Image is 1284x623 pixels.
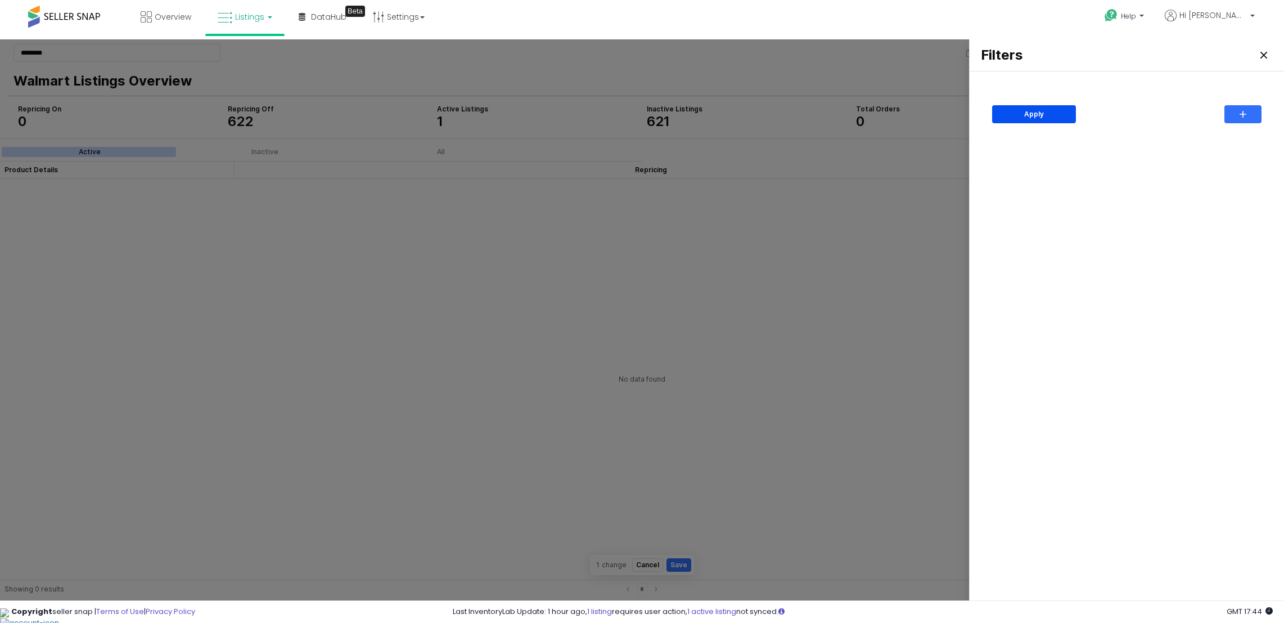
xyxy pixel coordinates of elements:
[1179,10,1247,21] span: Hi [PERSON_NAME]
[981,8,1047,24] h3: Filters
[1104,8,1118,23] i: Get Help
[1024,70,1044,79] p: Apply
[345,6,365,17] div: Tooltip anchor
[155,11,191,23] span: Overview
[1165,10,1255,35] a: Hi [PERSON_NAME]
[992,66,1076,84] button: Apply
[1121,11,1136,21] span: Help
[235,11,264,23] span: Listings
[1255,7,1273,25] button: Close
[311,11,346,23] span: DataHub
